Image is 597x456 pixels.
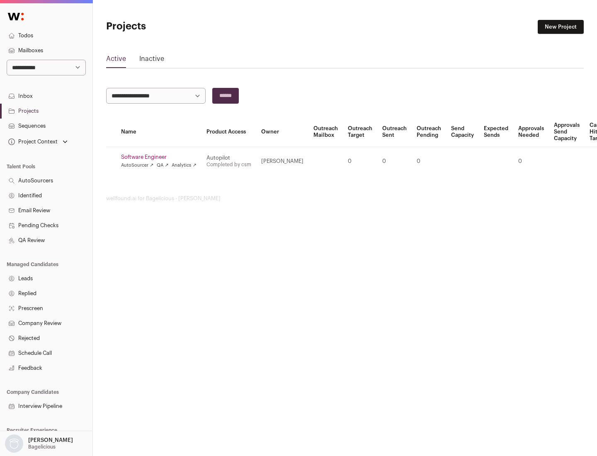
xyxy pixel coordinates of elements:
[412,117,446,147] th: Outreach Pending
[377,117,412,147] th: Outreach Sent
[139,54,164,67] a: Inactive
[412,147,446,176] td: 0
[377,147,412,176] td: 0
[3,434,75,453] button: Open dropdown
[121,154,197,160] a: Software Engineer
[446,117,479,147] th: Send Capacity
[3,8,28,25] img: Wellfound
[106,195,584,202] footer: wellfound:ai for Bagelicious - [PERSON_NAME]
[479,117,513,147] th: Expected Sends
[308,117,343,147] th: Outreach Mailbox
[28,437,73,444] p: [PERSON_NAME]
[106,20,265,33] h1: Projects
[116,117,201,147] th: Name
[343,117,377,147] th: Outreach Target
[206,155,251,161] div: Autopilot
[7,136,69,148] button: Open dropdown
[106,54,126,67] a: Active
[256,117,308,147] th: Owner
[172,162,196,169] a: Analytics ↗
[538,20,584,34] a: New Project
[28,444,56,450] p: Bagelicious
[513,117,549,147] th: Approvals Needed
[549,117,585,147] th: Approvals Send Capacity
[201,117,256,147] th: Product Access
[121,162,153,169] a: AutoSourcer ↗
[256,147,308,176] td: [PERSON_NAME]
[343,147,377,176] td: 0
[7,138,58,145] div: Project Context
[513,147,549,176] td: 0
[206,162,251,167] a: Completed by csm
[157,162,168,169] a: QA ↗
[5,434,23,453] img: nopic.png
